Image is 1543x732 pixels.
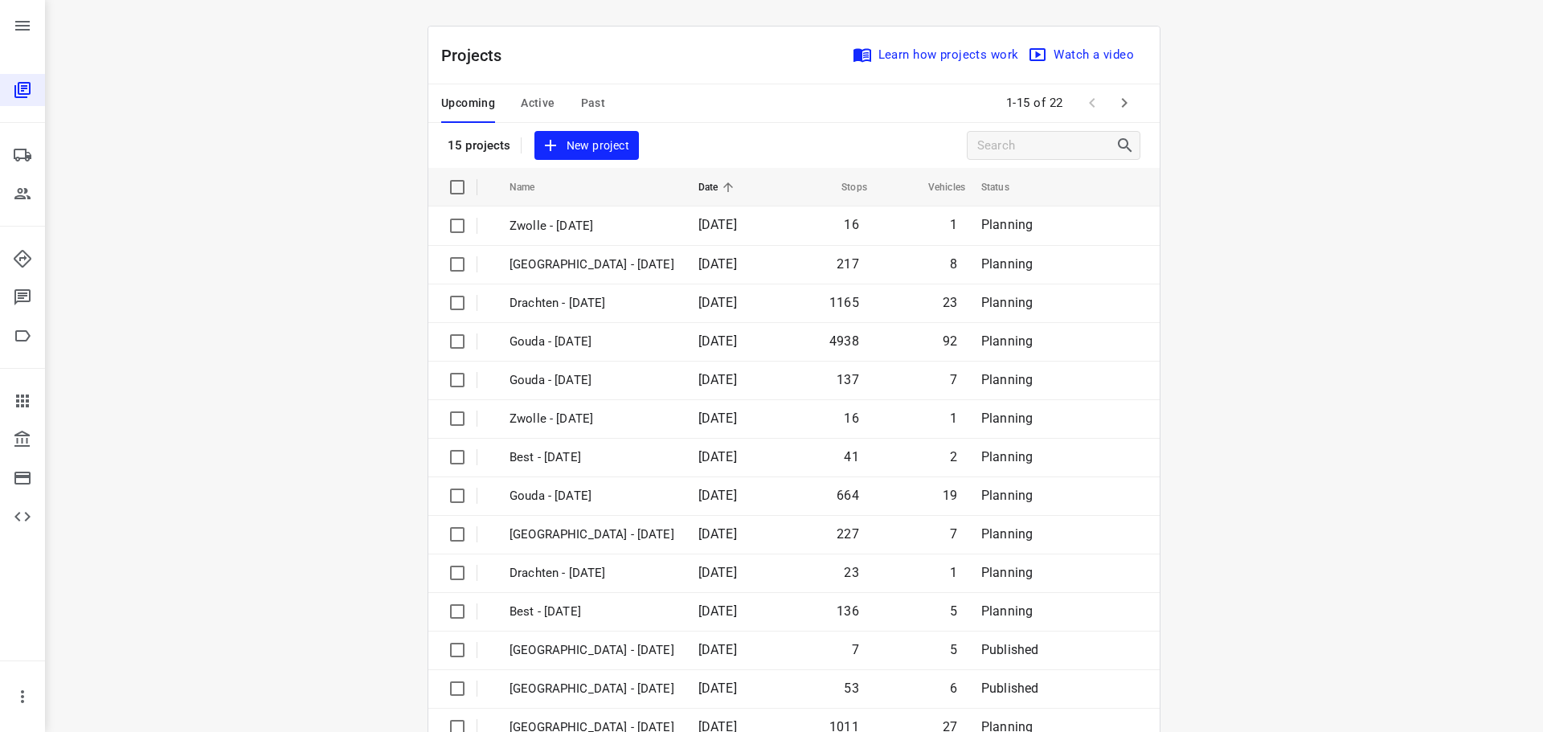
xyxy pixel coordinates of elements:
span: [DATE] [698,217,737,232]
span: Planning [981,488,1033,503]
span: Published [981,642,1039,657]
p: Best - Friday [510,448,674,467]
span: Planning [981,526,1033,542]
span: 1 [950,217,957,232]
p: Gouda - Monday [510,333,674,351]
span: 1-15 of 22 [1000,86,1070,121]
span: Planning [981,411,1033,426]
p: 15 projects [448,138,511,153]
span: 7 [852,642,859,657]
span: Vehicles [907,178,965,197]
p: Best - Thursday [510,603,674,621]
span: 4938 [829,333,859,349]
span: Date [698,178,739,197]
span: Next Page [1108,87,1140,119]
span: Name [510,178,556,197]
span: Upcoming [441,93,495,113]
span: Active [521,93,555,113]
p: Projects [441,43,515,67]
span: 5 [950,603,957,619]
span: 92 [943,333,957,349]
input: Search projects [977,133,1115,158]
span: Planning [981,372,1033,387]
span: [DATE] [698,488,737,503]
span: [DATE] [698,526,737,542]
span: 217 [837,256,859,272]
span: Planning [981,333,1033,349]
div: Search [1115,136,1140,155]
span: Planning [981,603,1033,619]
span: 23 [943,295,957,310]
p: Gemeente Rotterdam - Thursday [510,641,674,660]
span: Past [581,93,606,113]
button: New project [534,131,639,161]
p: Zwolle - Thursday [510,525,674,544]
p: Gouda - Friday [510,371,674,390]
span: 1 [950,565,957,580]
span: 1165 [829,295,859,310]
span: 136 [837,603,859,619]
span: [DATE] [698,411,737,426]
span: Planning [981,217,1033,232]
span: 137 [837,372,859,387]
span: 8 [950,256,957,272]
p: Zwolle - Friday [510,217,674,235]
span: Published [981,681,1039,696]
span: 5 [950,642,957,657]
span: Planning [981,565,1033,580]
span: [DATE] [698,372,737,387]
span: 19 [943,488,957,503]
span: [DATE] [698,565,737,580]
span: Previous Page [1076,87,1108,119]
span: 664 [837,488,859,503]
p: Zwolle - Friday [510,410,674,428]
p: Gouda - Thursday [510,487,674,505]
span: [DATE] [698,333,737,349]
span: 2 [950,449,957,464]
span: 41 [844,449,858,464]
span: [DATE] [698,681,737,696]
span: 53 [844,681,858,696]
span: [DATE] [698,642,737,657]
span: 1 [950,411,957,426]
p: Zwolle - Thursday [510,256,674,274]
span: New project [544,136,629,156]
span: 7 [950,372,957,387]
span: 23 [844,565,858,580]
span: [DATE] [698,256,737,272]
span: [DATE] [698,295,737,310]
p: Antwerpen - Wednesday [510,680,674,698]
span: 16 [844,411,858,426]
span: Stops [821,178,867,197]
span: 16 [844,217,858,232]
span: Status [981,178,1030,197]
span: 6 [950,681,957,696]
p: Drachten - Thursday [510,564,674,583]
p: Drachten - Monday [510,294,674,313]
span: [DATE] [698,449,737,464]
span: [DATE] [698,603,737,619]
span: Planning [981,449,1033,464]
span: 7 [950,526,957,542]
span: 227 [837,526,859,542]
span: Planning [981,295,1033,310]
span: Planning [981,256,1033,272]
